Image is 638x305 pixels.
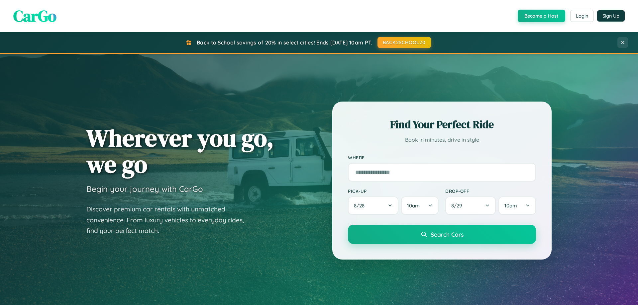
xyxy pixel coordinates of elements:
button: 10am [401,196,439,215]
h3: Begin your journey with CarGo [86,184,203,194]
button: Become a Host [518,10,565,22]
span: 8 / 28 [354,202,368,209]
button: 8/28 [348,196,398,215]
button: 8/29 [445,196,496,215]
h2: Find Your Perfect Ride [348,117,536,132]
h1: Wherever you go, we go [86,125,274,177]
span: Back to School savings of 20% in select cities! Ends [DATE] 10am PT. [197,39,372,46]
span: 10am [504,202,517,209]
p: Book in minutes, drive in style [348,135,536,145]
span: CarGo [13,5,56,27]
button: BACK2SCHOOL20 [377,37,431,48]
button: Sign Up [597,10,625,22]
label: Drop-off [445,188,536,194]
label: Pick-up [348,188,439,194]
button: Login [570,10,594,22]
span: 10am [407,202,420,209]
button: Search Cars [348,225,536,244]
span: 8 / 29 [451,202,465,209]
span: Search Cars [431,231,464,238]
button: 10am [498,196,536,215]
label: Where [348,155,536,160]
p: Discover premium car rentals with unmatched convenience. From luxury vehicles to everyday rides, ... [86,204,253,236]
